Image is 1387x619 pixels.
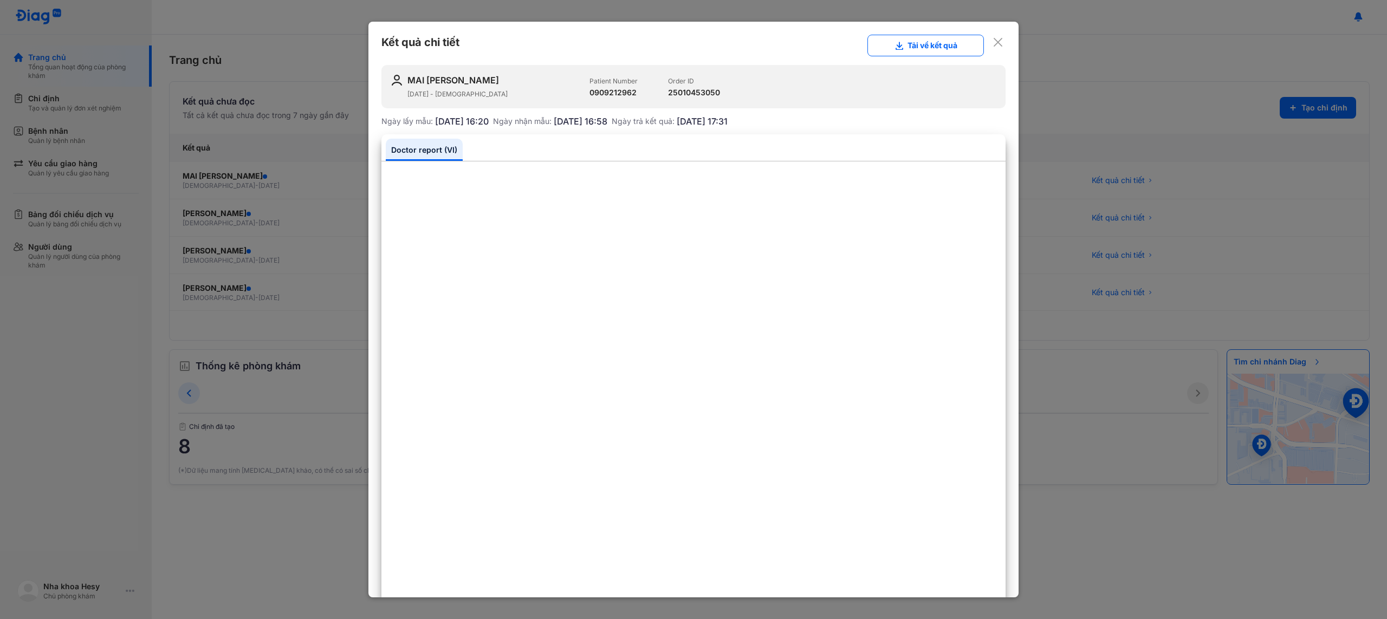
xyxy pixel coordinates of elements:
[554,117,607,126] span: [DATE] 16:58
[407,74,589,87] h2: MAI [PERSON_NAME]
[435,117,489,126] span: [DATE] 16:20
[407,90,508,98] span: [DATE] - [DEMOGRAPHIC_DATA]
[589,77,638,85] span: Patient Number
[589,87,638,98] h3: 0909212962
[867,35,984,56] button: Tải về kết quả
[381,117,489,126] div: Ngày lấy mẫu:
[677,117,728,126] span: [DATE] 17:31
[493,117,607,126] div: Ngày nhận mẫu:
[668,87,720,98] h3: 25010453050
[612,117,728,126] div: Ngày trả kết quả:
[386,139,463,161] a: Doctor report (VI)
[381,35,1006,56] div: Kết quả chi tiết
[668,77,694,85] span: Order ID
